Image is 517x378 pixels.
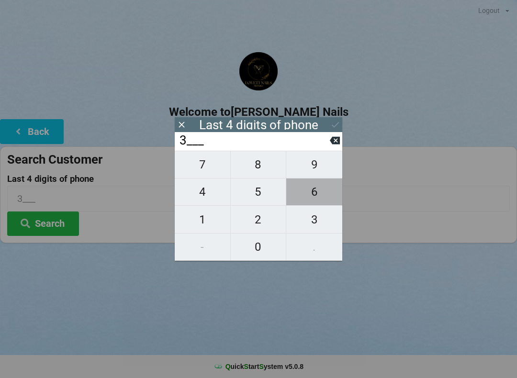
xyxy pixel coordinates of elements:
[175,151,231,178] button: 7
[231,237,286,257] span: 0
[286,151,342,178] button: 9
[175,178,231,206] button: 4
[231,206,287,233] button: 2
[286,210,342,230] span: 3
[175,182,230,202] span: 4
[286,155,342,175] span: 9
[231,233,287,261] button: 0
[286,178,342,206] button: 6
[286,206,342,233] button: 3
[175,206,231,233] button: 1
[231,155,286,175] span: 8
[231,178,287,206] button: 5
[231,210,286,230] span: 2
[199,120,318,130] div: Last 4 digits of phone
[231,151,287,178] button: 8
[175,210,230,230] span: 1
[286,182,342,202] span: 6
[175,155,230,175] span: 7
[231,182,286,202] span: 5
